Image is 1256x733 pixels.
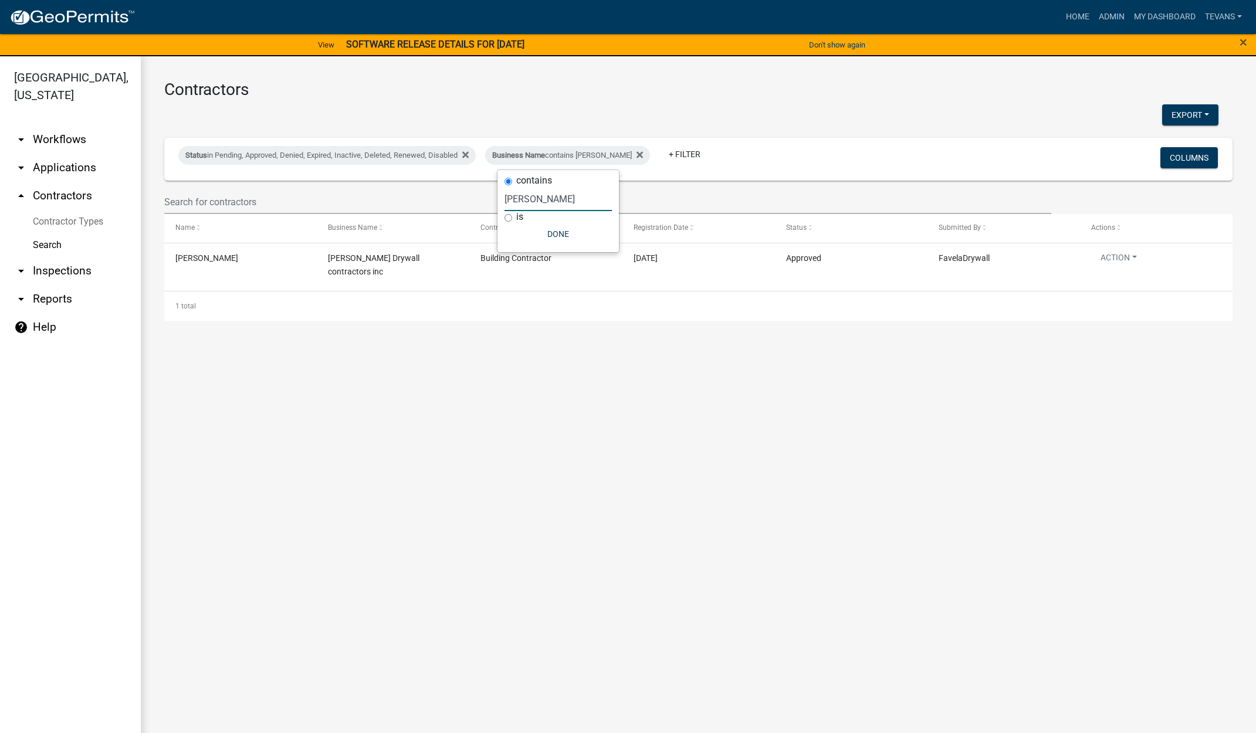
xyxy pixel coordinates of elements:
a: Home [1061,6,1094,28]
a: Admin [1094,6,1129,28]
datatable-header-cell: Submitted By [927,214,1080,242]
span: Status [786,223,807,232]
span: Juan Favela [175,253,238,263]
a: + Filter [659,144,710,165]
span: Contractor Type [480,223,531,232]
a: My Dashboard [1129,6,1200,28]
span: FavelaDrywall [939,253,990,263]
button: Export [1162,104,1218,125]
span: × [1240,34,1247,50]
span: Submitted By [939,223,981,232]
span: Business Name [492,151,545,160]
button: Columns [1160,147,1218,168]
datatable-header-cell: Status [775,214,927,242]
i: help [14,320,28,334]
div: contains [PERSON_NAME] [485,146,650,165]
datatable-header-cell: Contractor Type [469,214,622,242]
div: in Pending, Approved, Denied, Expired, Inactive, Deleted, Renewed, Disabled [178,146,476,165]
i: arrow_drop_down [14,264,28,278]
i: arrow_drop_down [14,133,28,147]
a: View [313,35,339,55]
span: Actions [1091,223,1115,232]
span: 10/02/2025 [634,253,658,263]
button: Done [505,223,612,245]
datatable-header-cell: Name [164,214,317,242]
strong: SOFTWARE RELEASE DETAILS FOR [DATE] [346,39,524,50]
input: Search for contractors [164,190,1051,214]
i: arrow_drop_down [14,292,28,306]
span: Approved [786,253,821,263]
h3: Contractors [164,80,1233,100]
datatable-header-cell: Business Name [317,214,469,242]
button: Don't show again [804,35,870,55]
span: Status [185,151,207,160]
span: Name [175,223,195,232]
label: contains [516,176,552,185]
div: 1 total [164,291,1233,321]
span: Business Name [328,223,377,232]
datatable-header-cell: Actions [1080,214,1233,242]
span: Favela Drywall contractors inc [328,253,419,276]
label: is [516,212,523,222]
a: tevans [1200,6,1247,28]
span: Registration Date [634,223,688,232]
datatable-header-cell: Registration Date [622,214,774,242]
i: arrow_drop_down [14,161,28,175]
i: arrow_drop_up [14,189,28,203]
button: Action [1091,252,1146,269]
button: Close [1240,35,1247,49]
span: Building Contractor [480,253,551,263]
